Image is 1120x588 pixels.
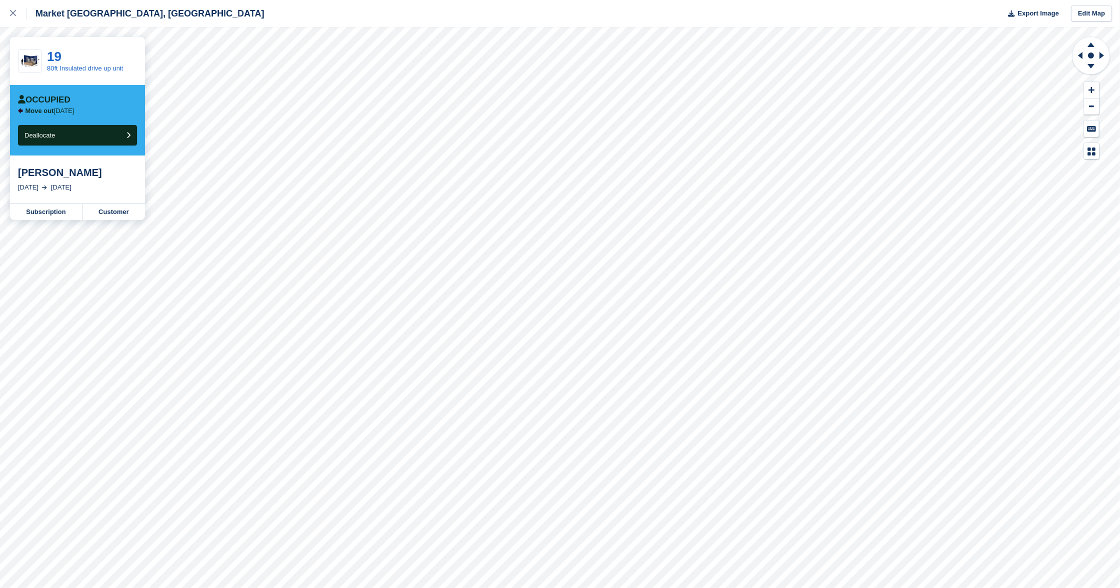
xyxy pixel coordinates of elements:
[25,107,54,114] span: Move out
[82,204,145,220] a: Customer
[18,108,23,113] img: arrow-left-icn-90495f2de72eb5bd0bd1c3c35deca35cc13f817d75bef06ecd7c0b315636ce7e.svg
[47,49,61,64] a: 19
[25,107,74,115] p: [DATE]
[1002,5,1059,22] button: Export Image
[18,166,137,178] div: [PERSON_NAME]
[18,125,137,145] button: Deallocate
[1071,5,1112,22] a: Edit Map
[1084,120,1099,137] button: Keyboard Shortcuts
[10,204,82,220] a: Subscription
[18,52,41,70] img: 10-ft-container.jpg
[24,131,55,139] span: Deallocate
[51,182,71,192] div: [DATE]
[1084,98,1099,115] button: Zoom Out
[18,182,38,192] div: [DATE]
[1084,82,1099,98] button: Zoom In
[1084,143,1099,159] button: Map Legend
[1018,8,1059,18] span: Export Image
[42,185,47,189] img: arrow-right-light-icn-cde0832a797a2874e46488d9cf13f60e5c3a73dbe684e267c42b8395dfbc2abf.svg
[26,7,264,19] div: Market [GEOGRAPHIC_DATA], [GEOGRAPHIC_DATA]
[47,64,123,72] a: 80ft Insulated drive up unit
[18,95,70,105] div: Occupied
